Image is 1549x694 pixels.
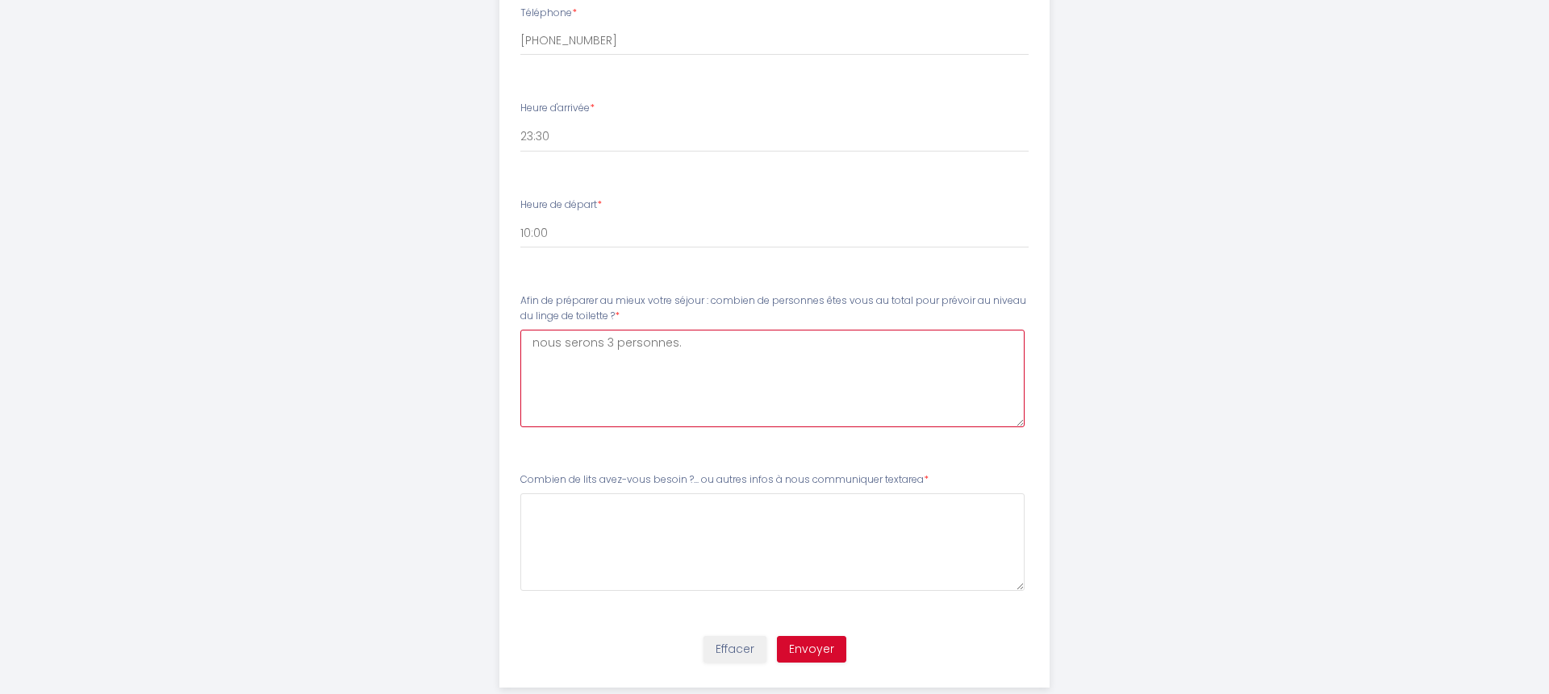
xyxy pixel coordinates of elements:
button: Effacer [704,636,766,663]
label: Heure de départ [520,197,602,213]
label: Afin de préparer au mieux votre séjour : combien de personnes êtes vous au total pour prévoir au ... [520,293,1029,324]
label: Combien de lits avez-vous besoin ?... ou autres infos à nous communiquer textarea [520,472,929,488]
label: Heure d'arrivée [520,101,595,116]
button: Envoyer [777,636,846,663]
label: Téléphone [520,6,577,21]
